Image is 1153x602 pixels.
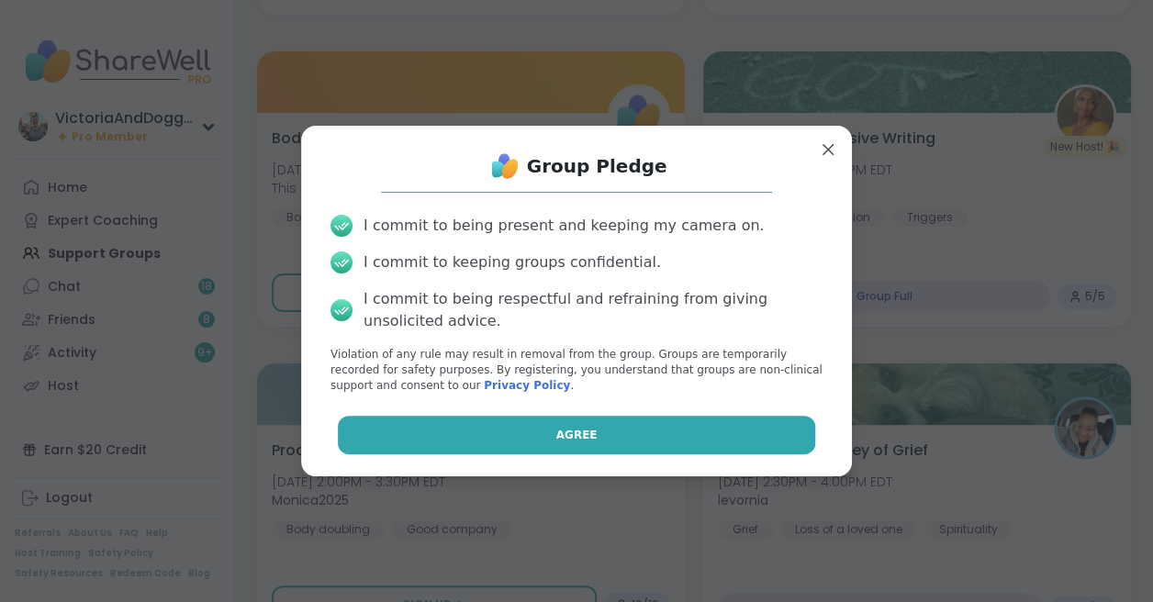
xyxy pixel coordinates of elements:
div: I commit to being respectful and refraining from giving unsolicited advice. [364,288,823,332]
button: Agree [338,416,816,454]
div: I commit to being present and keeping my camera on. [364,215,764,237]
span: Agree [556,427,598,443]
a: Privacy Policy [484,379,570,392]
img: ShareWell Logo [487,148,523,184]
h1: Group Pledge [527,153,667,179]
div: I commit to keeping groups confidential. [364,251,661,273]
p: Violation of any rule may result in removal from the group. Groups are temporarily recorded for s... [330,347,823,393]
